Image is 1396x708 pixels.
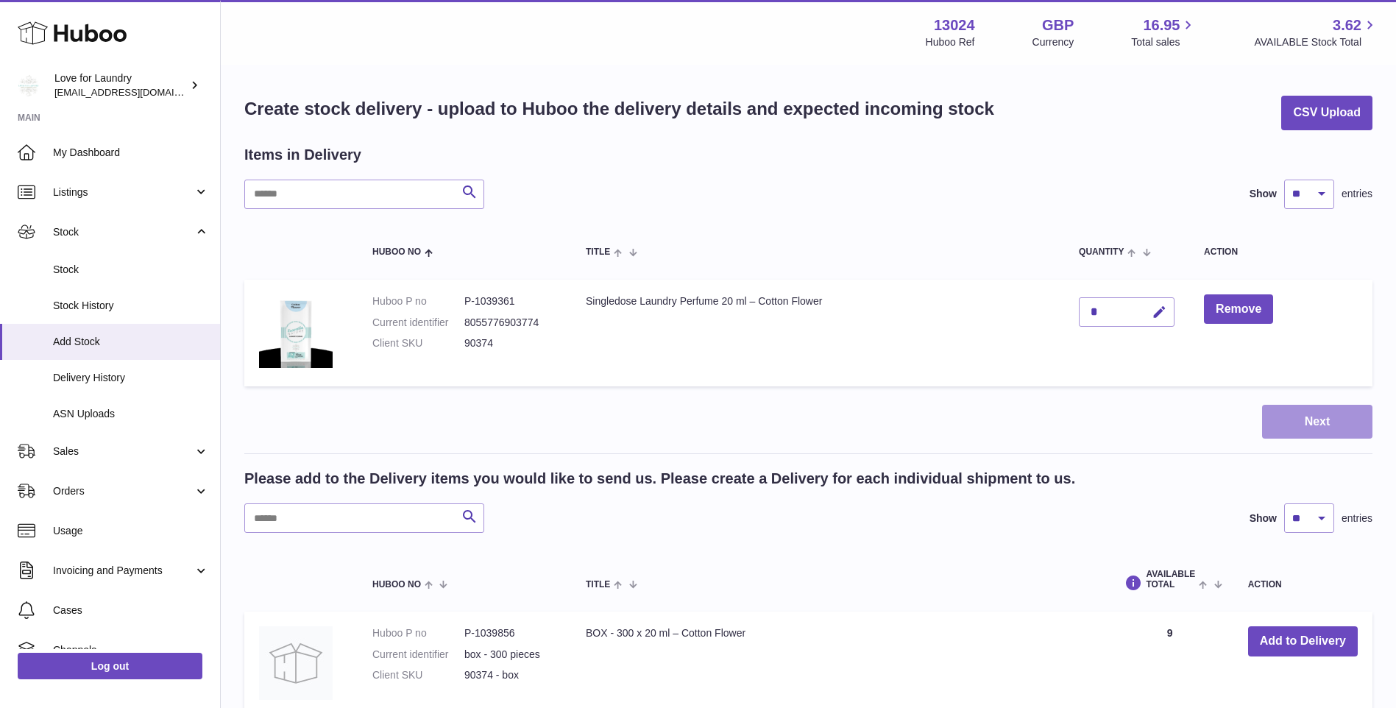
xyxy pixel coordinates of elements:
[54,86,216,98] span: [EMAIL_ADDRESS][DOMAIN_NAME]
[53,225,194,239] span: Stock
[372,316,464,330] dt: Current identifier
[926,35,975,49] div: Huboo Ref
[464,316,556,330] dd: 8055776903774
[259,626,333,700] img: BOX - 300 x 20 ml – Cotton Flower
[18,653,202,679] a: Log out
[1143,15,1180,35] span: 16.95
[1146,570,1195,589] span: AVAILABLE Total
[53,185,194,199] span: Listings
[53,335,209,349] span: Add Stock
[259,294,333,368] img: Singledose Laundry Perfume 20 ml – Cotton Flower
[1131,15,1197,49] a: 16.95 Total sales
[372,336,464,350] dt: Client SKU
[372,648,464,662] dt: Current identifier
[1262,405,1372,439] button: Next
[244,469,1075,489] h2: Please add to the Delivery items you would like to send us. Please create a Delivery for each ind...
[586,247,610,257] span: Title
[53,524,209,538] span: Usage
[53,564,194,578] span: Invoicing and Payments
[1254,35,1378,49] span: AVAILABLE Stock Total
[1248,626,1358,656] button: Add to Delivery
[18,74,40,96] img: info@loveforlaundry.co.uk
[1248,580,1358,590] div: Action
[372,294,464,308] dt: Huboo P no
[1204,247,1358,257] div: Action
[244,145,361,165] h2: Items in Delivery
[1281,96,1372,130] button: CSV Upload
[464,294,556,308] dd: P-1039361
[464,336,556,350] dd: 90374
[1042,15,1074,35] strong: GBP
[586,580,610,590] span: Title
[464,648,556,662] dd: box - 300 pieces
[53,445,194,459] span: Sales
[53,643,209,657] span: Channels
[53,146,209,160] span: My Dashboard
[1333,15,1361,35] span: 3.62
[464,668,556,682] dd: 90374 - box
[372,247,421,257] span: Huboo no
[54,71,187,99] div: Love for Laundry
[1342,187,1372,201] span: entries
[244,97,994,121] h1: Create stock delivery - upload to Huboo the delivery details and expected incoming stock
[1032,35,1074,49] div: Currency
[372,626,464,640] dt: Huboo P no
[571,280,1064,386] td: Singledose Laundry Perfume 20 ml – Cotton Flower
[1250,511,1277,525] label: Show
[53,263,209,277] span: Stock
[1079,247,1124,257] span: Quantity
[1342,511,1372,525] span: entries
[53,299,209,313] span: Stock History
[1254,15,1378,49] a: 3.62 AVAILABLE Stock Total
[53,484,194,498] span: Orders
[372,580,421,590] span: Huboo no
[372,668,464,682] dt: Client SKU
[464,626,556,640] dd: P-1039856
[1131,35,1197,49] span: Total sales
[53,603,209,617] span: Cases
[1250,187,1277,201] label: Show
[53,371,209,385] span: Delivery History
[53,407,209,421] span: ASN Uploads
[934,15,975,35] strong: 13024
[1204,294,1273,325] button: Remove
